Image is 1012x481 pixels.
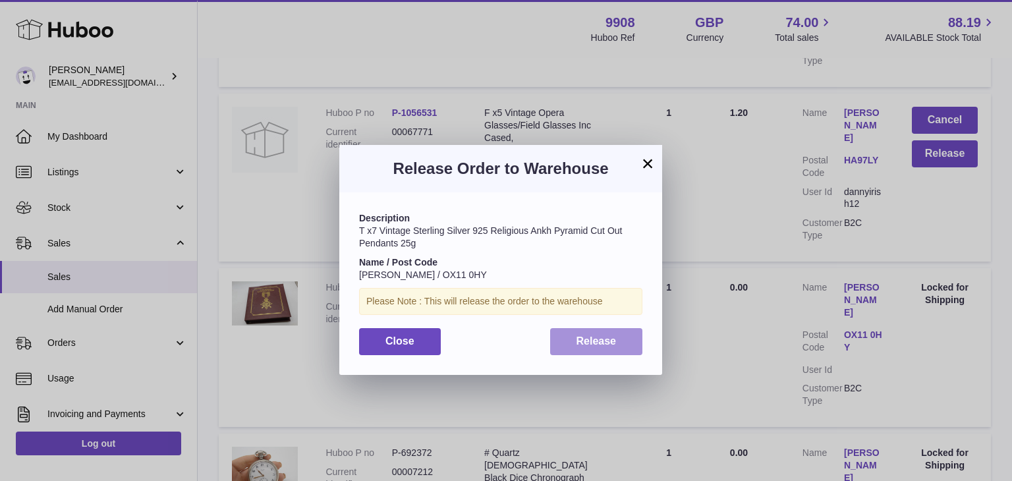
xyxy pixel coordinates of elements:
[359,158,642,179] h3: Release Order to Warehouse
[359,328,441,355] button: Close
[359,269,487,280] span: [PERSON_NAME] / OX11 0HY
[550,328,643,355] button: Release
[359,288,642,315] div: Please Note : This will release the order to the warehouse
[359,225,622,248] span: T x7 Vintage Sterling Silver 925 Religious Ankh Pyramid Cut Out Pendants 25g
[359,213,410,223] strong: Description
[576,335,617,347] span: Release
[385,335,414,347] span: Close
[359,257,437,268] strong: Name / Post Code
[640,156,656,171] button: ×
